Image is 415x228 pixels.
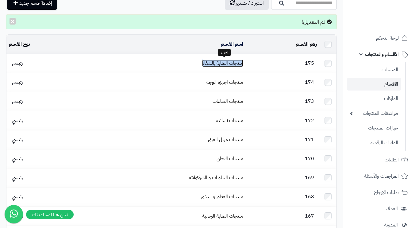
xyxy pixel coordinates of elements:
span: 172 [302,117,317,124]
a: اسم القسم [221,41,243,48]
a: المراجعات والأسئلة [347,169,411,184]
span: رئيسي [9,98,26,105]
a: الأقسام [347,78,401,91]
span: 168 [302,193,317,200]
a: المنتجات [347,63,401,76]
a: منتجات مزيل العرق [208,136,243,143]
a: منتجات الساعات [213,98,243,105]
span: 175 [302,60,317,67]
span: رئيسي [9,155,26,162]
a: الملفات الرقمية [347,136,401,149]
a: منتجات العطور و البخور [201,193,243,200]
a: مواصفات المنتجات [347,107,401,120]
span: 174 [302,79,317,86]
a: لوحة التحكم [347,31,411,45]
span: رئيسي [9,60,26,67]
span: رئيسي [9,174,26,181]
span: العملاء [386,204,398,213]
img: logo-2.png [373,5,409,17]
span: المراجعات والأسئلة [364,172,399,180]
span: رئيسي [9,79,26,86]
span: رئيسي [9,117,26,124]
span: رئيسي [9,136,26,143]
a: العملاء [347,201,411,216]
a: خيارات المنتجات [347,122,401,135]
td: نوع القسم [6,35,79,54]
span: 167 [302,212,317,220]
span: 173 [302,98,317,105]
a: طلبات الإرجاع [347,185,411,200]
span: 170 [302,155,317,162]
a: منتجات العناية الرجالية [202,212,243,220]
span: الأقسام والمنتجات [365,50,399,59]
div: تم التعديل! [6,14,337,29]
span: الطلبات [385,156,399,164]
button: × [10,18,16,25]
a: منتجات العناية بالشفاه [202,60,243,67]
span: رئيسي [9,193,26,200]
span: طلبات الإرجاع [374,188,399,197]
a: منتجات الحلويات و الشوكولاتة [189,174,243,181]
span: 171 [302,136,317,143]
span: لوحة التحكم [376,34,399,42]
div: تحرير [218,49,231,56]
a: الطلبات [347,153,411,167]
span: 169 [302,174,317,181]
a: منتجات القطن [217,155,243,162]
a: الماركات [347,92,401,105]
a: منتجات نسائية [216,117,243,124]
div: رقم القسم [248,41,317,48]
a: منتجات اجهزة الوجه [206,79,243,86]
